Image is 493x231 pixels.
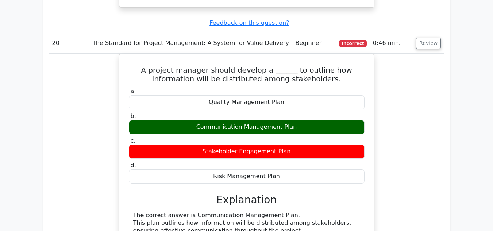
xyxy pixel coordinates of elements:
[129,95,365,109] div: Quality Management Plan
[416,38,441,49] button: Review
[49,33,90,54] td: 20
[129,169,365,184] div: Risk Management Plan
[209,19,289,26] a: Feedback on this question?
[131,137,136,144] span: c.
[131,162,136,169] span: d.
[133,194,360,206] h3: Explanation
[129,120,365,134] div: Communication Management Plan
[292,33,336,54] td: Beginner
[339,40,367,47] span: Incorrect
[129,145,365,159] div: Stakeholder Engagement Plan
[131,88,136,95] span: a.
[89,33,292,54] td: The Standard for Project Management: A System for Value Delivery
[131,112,136,119] span: b.
[128,66,365,83] h5: A project manager should develop a ______ to outline how information will be distributed among st...
[370,33,413,54] td: 0:46 min.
